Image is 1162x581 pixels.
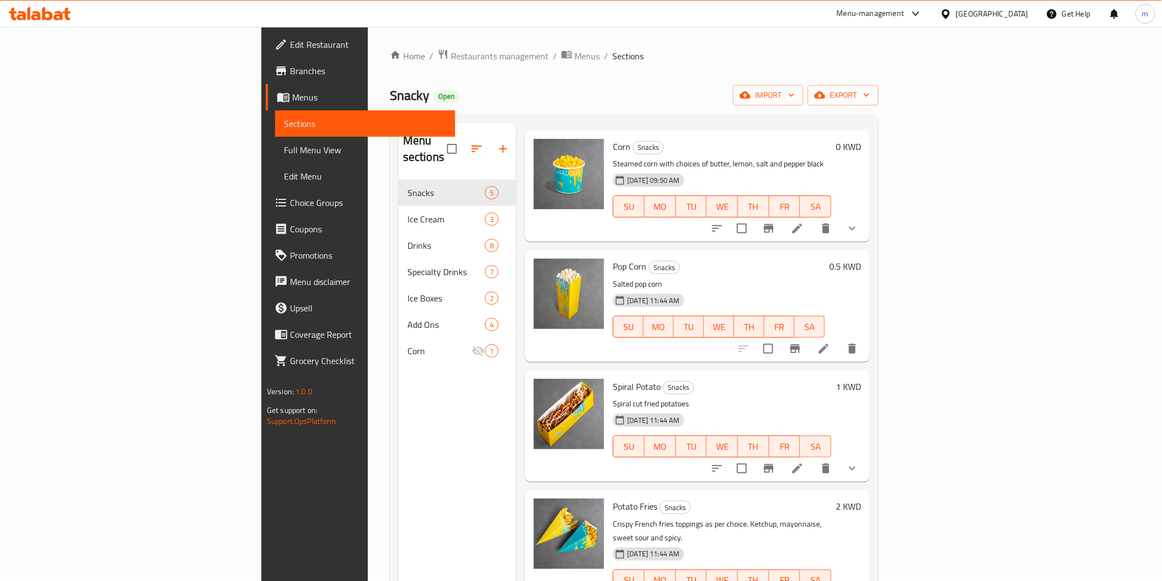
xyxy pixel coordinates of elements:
span: Full Menu View [284,143,446,157]
p: Steamed corn with choices of butter, lemon, salt and pepper black [613,157,831,171]
button: Branch-specific-item [782,336,808,362]
span: SA [799,319,820,335]
a: Edit menu item [791,462,804,475]
a: Edit menu item [791,222,804,235]
div: items [485,239,499,252]
span: MO [648,319,669,335]
span: Ice Cream [407,213,485,226]
a: Support.OpsPlatform [267,414,337,428]
span: [DATE] 11:44 AM [623,295,684,306]
span: [DATE] 09:50 AM [623,175,684,186]
span: Edit Restaurant [290,38,446,51]
span: SA [805,439,827,455]
span: WE [708,319,730,335]
span: FR [769,319,790,335]
button: FR [764,316,795,338]
span: TH [739,319,760,335]
div: Snacks [663,381,694,394]
span: [DATE] 11:44 AM [623,549,684,559]
nav: breadcrumb [390,49,879,63]
button: export [808,85,879,105]
span: Sort sections [463,136,490,162]
p: Spiral cut fried potatoes [613,397,831,411]
span: MO [649,439,672,455]
button: SA [800,435,831,457]
span: [DATE] 11:44 AM [623,415,684,426]
span: Snacks [663,381,694,394]
span: Promotions [290,249,446,262]
a: Coverage Report [266,321,455,348]
span: Select to update [730,217,753,240]
span: SA [805,199,827,215]
span: Sections [284,117,446,130]
span: Edit Menu [284,170,446,183]
span: Ice Boxes [407,292,485,305]
span: 2 [485,293,498,304]
button: MO [645,435,676,457]
div: Drinks8 [399,232,517,259]
p: Salted pop corn [613,277,825,291]
span: 3 [485,214,498,225]
button: MO [644,316,674,338]
img: Spiral Potato [534,379,604,449]
button: Branch-specific-item [756,215,782,242]
span: 1.0.0 [295,384,312,399]
span: Get support on: [267,403,317,417]
div: items [485,292,499,305]
a: Full Menu View [275,137,455,163]
div: Specialty Drinks7 [399,259,517,285]
a: Grocery Checklist [266,348,455,374]
span: Upsell [290,301,446,315]
button: sort-choices [704,215,730,242]
div: items [485,344,499,357]
h6: 2 KWD [836,499,861,514]
button: import [733,85,803,105]
div: Ice Boxes2 [399,285,517,311]
div: Corn1 [399,338,517,364]
h6: 1 KWD [836,379,861,394]
button: TU [676,195,707,217]
div: items [485,213,499,226]
span: Add Ons [407,318,485,331]
span: Spiral Potato [613,378,661,395]
button: show more [839,455,865,482]
a: Sections [275,110,455,137]
button: WE [707,435,738,457]
span: Drinks [407,239,485,252]
span: TH [742,199,765,215]
span: Choice Groups [290,196,446,209]
span: Menus [574,49,600,63]
div: Ice Cream3 [399,206,517,232]
a: Edit menu item [817,342,830,355]
button: delete [813,215,839,242]
span: 7 [485,267,498,277]
div: items [485,265,499,278]
button: SU [613,316,644,338]
span: Snacks [660,501,690,514]
button: TU [676,435,707,457]
div: Snacks5 [399,180,517,206]
span: Branches [290,64,446,77]
svg: Show Choices [846,222,859,235]
a: Menus [266,84,455,110]
div: Add Ons4 [399,311,517,338]
span: Select all sections [440,137,463,160]
span: export [817,88,870,102]
a: Upsell [266,295,455,321]
span: Pop Corn [613,258,646,275]
img: Potato Fries [534,499,604,569]
span: TH [742,439,765,455]
span: MO [649,199,672,215]
span: SU [618,439,640,455]
span: Specialty Drinks [407,265,485,278]
img: Pop Corn [534,259,604,329]
span: SU [618,199,640,215]
a: Branches [266,58,455,84]
span: Grocery Checklist [290,354,446,367]
span: 4 [485,320,498,330]
button: Branch-specific-item [756,455,782,482]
